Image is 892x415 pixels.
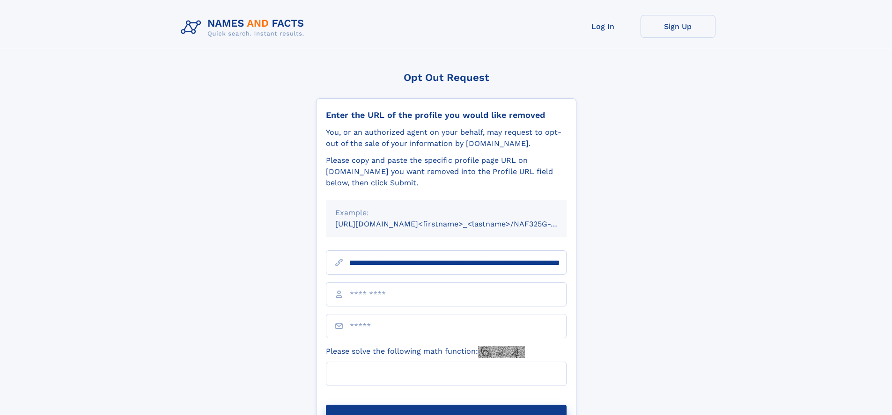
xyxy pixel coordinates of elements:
[326,155,567,189] div: Please copy and paste the specific profile page URL on [DOMAIN_NAME] you want removed into the Pr...
[326,110,567,120] div: Enter the URL of the profile you would like removed
[335,207,557,218] div: Example:
[177,15,312,40] img: Logo Names and Facts
[641,15,715,38] a: Sign Up
[335,219,584,228] small: [URL][DOMAIN_NAME]<firstname>_<lastname>/NAF325G-xxxxxxxx
[326,127,567,149] div: You, or an authorized agent on your behalf, may request to opt-out of the sale of your informatio...
[316,72,576,83] div: Opt Out Request
[326,346,525,358] label: Please solve the following math function:
[566,15,641,38] a: Log In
